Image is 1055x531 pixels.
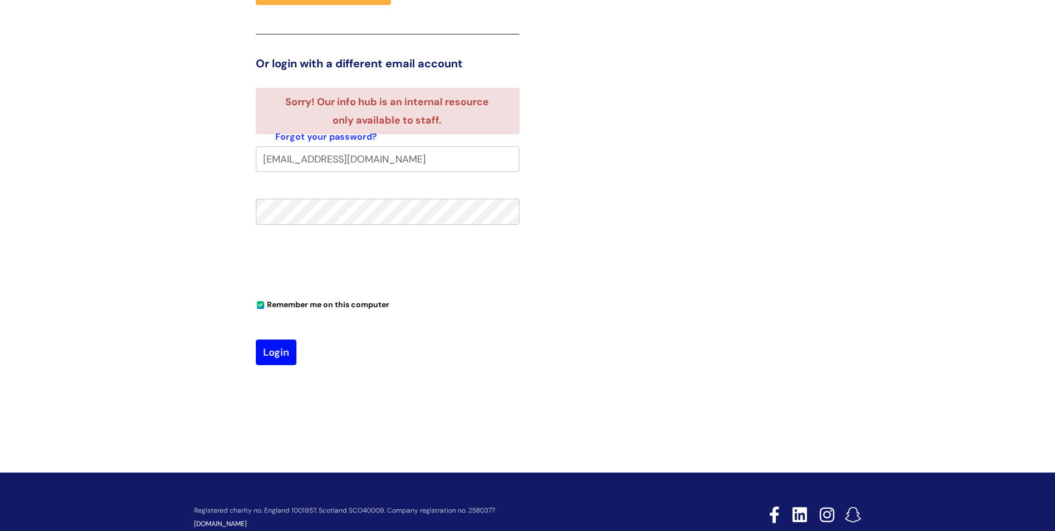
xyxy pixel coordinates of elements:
iframe: reCAPTCHA [256,252,425,295]
button: Login [256,340,296,365]
a: Forgot your password? [275,129,377,145]
input: Your e-mail address [256,146,519,172]
li: Sorry! Our info hub is an internal resource only available to staff. [275,93,499,129]
input: Remember me on this computer [257,302,264,309]
a: [DOMAIN_NAME] [194,519,247,528]
p: Registered charity no. England 1001957, Scotland SCO40009. Company registration no. 2580377 [194,507,690,514]
h3: Or login with a different email account [256,57,519,70]
div: You can uncheck this option if you're logging in from a shared device [256,295,519,313]
label: Remember me on this computer [256,297,389,309]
